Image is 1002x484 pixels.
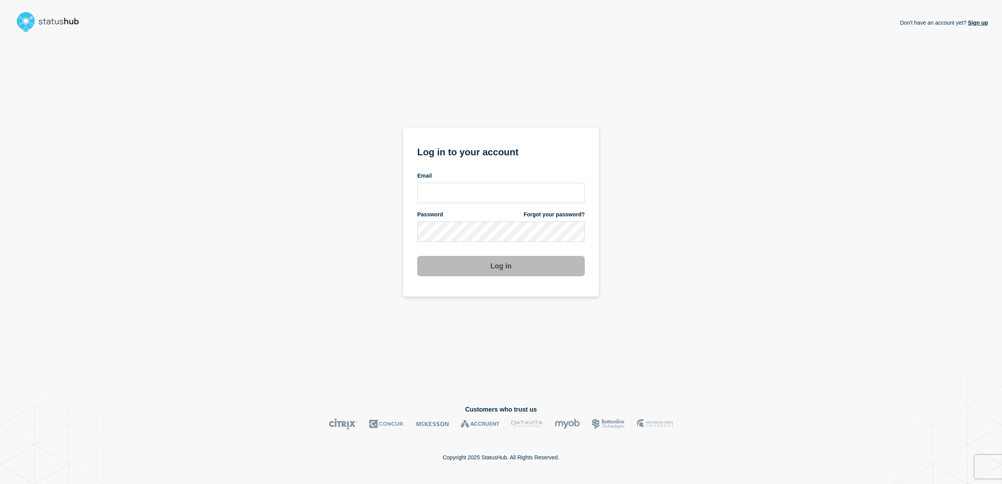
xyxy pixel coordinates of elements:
[461,418,499,430] img: Accruent logo
[417,221,585,242] input: password input
[555,418,580,430] img: myob logo
[443,454,559,461] p: Copyright 2025 StatusHub. All Rights Reserved.
[369,418,404,430] img: Concur logo
[417,144,585,158] h1: Log in to your account
[900,13,988,32] p: Don't have an account yet?
[524,211,585,218] a: Forgot your password?
[14,9,88,34] img: StatusHub logo
[592,418,625,430] img: Bottomline logo
[511,418,543,430] img: DataVita logo
[417,172,432,180] span: Email
[417,183,585,203] input: email input
[417,211,443,218] span: Password
[329,418,357,430] img: Citrix logo
[14,406,988,413] h2: Customers who trust us
[417,256,585,276] button: Log in
[966,20,988,26] a: Sign up
[416,418,449,430] img: McKesson logo
[637,418,673,430] img: MSU logo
